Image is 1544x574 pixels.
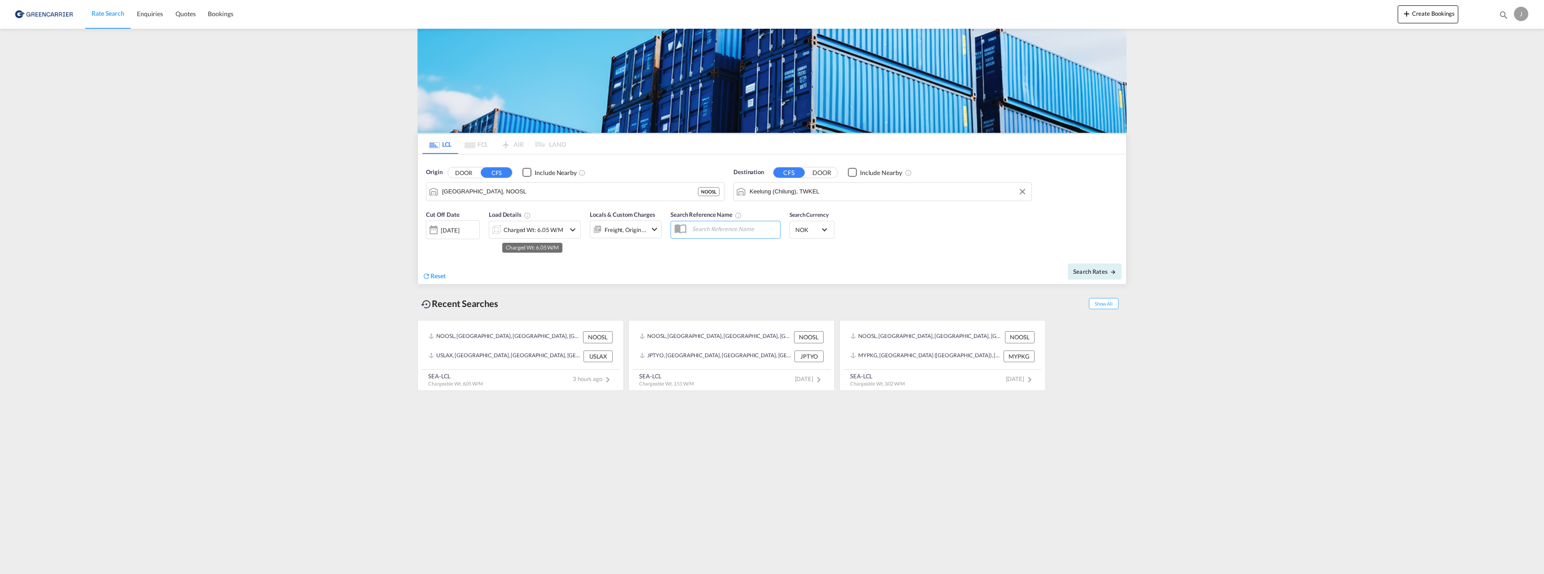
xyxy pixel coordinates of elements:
[1514,7,1528,21] div: J
[442,185,698,198] input: Search by Port
[583,331,613,343] div: NOOSL
[640,331,792,343] div: NOOSL, Oslo, Norway, Northern Europe, Europe
[422,272,430,280] md-icon: icon-refresh
[790,211,829,218] span: Search Currency
[839,320,1046,391] recent-search-card: NOOSL, [GEOGRAPHIC_DATA], [GEOGRAPHIC_DATA], [GEOGRAPHIC_DATA], [GEOGRAPHIC_DATA] NOOSLMYPKG, [GE...
[735,212,742,219] md-icon: Your search will be saved by the below given name
[602,374,613,385] md-icon: icon-chevron-right
[175,10,195,18] span: Quotes
[1068,263,1122,280] button: Search Ratesicon-arrow-right
[1016,185,1029,198] button: Clear Input
[1073,268,1116,275] span: Search Rates
[590,220,662,238] div: Freight Origin Destinationicon-chevron-down
[806,167,838,178] button: DOOR
[567,224,578,235] md-icon: icon-chevron-down
[430,272,446,280] span: Reset
[671,211,742,218] span: Search Reference Name
[794,331,824,343] div: NOOSL
[590,211,655,218] span: Locals & Custom Charges
[579,169,586,176] md-icon: Unchecked: Ignores neighbouring ports when fetching rates.Checked : Includes neighbouring ports w...
[734,183,1031,201] md-input-container: Keelung (Chilung), TWKEL
[422,134,458,154] md-tab-item: LCL
[1004,351,1035,362] div: MYPKG
[524,212,531,219] md-icon: Chargeable Weight
[504,223,563,236] div: Charged Wt: 6.05 W/M
[1401,8,1412,19] md-icon: icon-plus 400-fg
[795,375,824,382] span: [DATE]
[639,372,694,380] div: SEA-LCL
[1005,331,1035,343] div: NOOSL
[13,4,74,24] img: e39c37208afe11efa9cb1d7a6ea7d6f5.png
[750,185,1027,198] input: Search by Port
[851,331,1003,343] div: NOOSL, Oslo, Norway, Northern Europe, Europe
[573,375,613,382] span: 3 hours ago
[688,222,780,236] input: Search Reference Name
[137,10,163,18] span: Enquiries
[851,351,1001,362] div: MYPKG, Port Klang (Pelabuhan Klang), Malaysia, South East Asia, Asia Pacific
[640,351,792,362] div: JPTYO, Tokyo, Japan, Greater China & Far East Asia, Asia Pacific
[422,134,566,154] md-pagination-wrapper: Use the left and right arrow keys to navigate between tabs
[1024,374,1035,385] md-icon: icon-chevron-right
[794,223,829,236] md-select: Select Currency: kr NOKNorway Krone
[522,168,577,177] md-checkbox: Checkbox No Ink
[429,331,581,343] div: NOOSL, Oslo, Norway, Northern Europe, Europe
[481,167,512,178] button: CFS
[733,168,764,177] span: Destination
[429,351,581,362] div: USLAX, Los Angeles, CA, United States, North America, Americas
[426,238,433,250] md-datepicker: Select
[417,29,1127,133] img: GreenCarrierFCL_LCL.png
[502,243,562,253] md-tooltip: Charged Wt: 6.05 W/M
[698,187,719,196] div: NOOSL
[795,226,820,234] span: NOK
[628,320,835,391] recent-search-card: NOOSL, [GEOGRAPHIC_DATA], [GEOGRAPHIC_DATA], [GEOGRAPHIC_DATA], [GEOGRAPHIC_DATA] NOOSLJPTYO, [GE...
[417,294,502,314] div: Recent Searches
[583,351,613,362] div: USLAX
[422,272,446,281] div: icon-refreshReset
[1006,375,1035,382] span: [DATE]
[92,9,124,17] span: Rate Search
[1089,298,1119,309] span: Show All
[639,381,694,386] span: Chargeable Wt. 1.51 W/M
[428,372,483,380] div: SEA-LCL
[417,320,624,391] recent-search-card: NOOSL, [GEOGRAPHIC_DATA], [GEOGRAPHIC_DATA], [GEOGRAPHIC_DATA], [GEOGRAPHIC_DATA] NOOSLUSLAX, [GE...
[448,167,479,178] button: DOOR
[489,211,531,218] span: Load Details
[535,168,577,177] div: Include Nearby
[489,221,581,239] div: Charged Wt: 6.05 W/Micon-chevron-down
[905,169,912,176] md-icon: Unchecked: Ignores neighbouring ports when fetching rates.Checked : Includes neighbouring ports w...
[605,223,647,236] div: Freight Origin Destination
[1398,5,1458,23] button: icon-plus 400-fgCreate Bookings
[1499,10,1509,23] div: icon-magnify
[418,154,1126,284] div: Origin DOOR CFS Checkbox No InkUnchecked: Ignores neighbouring ports when fetching rates.Checked ...
[1110,269,1116,275] md-icon: icon-arrow-right
[773,167,805,178] button: CFS
[860,168,902,177] div: Include Nearby
[421,299,432,310] md-icon: icon-backup-restore
[850,372,905,380] div: SEA-LCL
[426,211,460,218] span: Cut Off Date
[208,10,233,18] span: Bookings
[426,220,480,239] div: [DATE]
[441,226,459,234] div: [DATE]
[848,168,902,177] md-checkbox: Checkbox No Ink
[850,381,905,386] span: Chargeable Wt. 3.02 W/M
[426,183,724,201] md-input-container: Oslo, NOOSL
[428,381,483,386] span: Chargeable Wt. 6.05 W/M
[649,224,660,235] md-icon: icon-chevron-down
[794,351,824,362] div: JPTYO
[426,168,442,177] span: Origin
[813,374,824,385] md-icon: icon-chevron-right
[1499,10,1509,20] md-icon: icon-magnify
